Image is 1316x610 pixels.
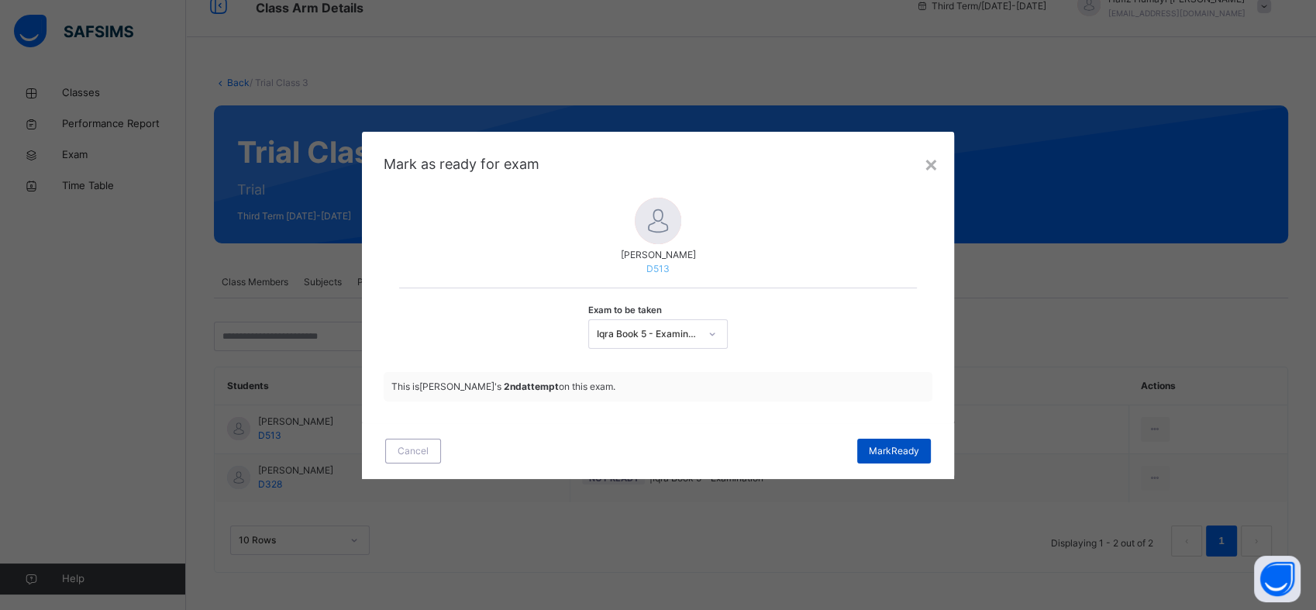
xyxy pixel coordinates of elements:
span: Cancel [398,444,429,458]
span: This is [PERSON_NAME] 's on this exam. [391,381,615,392]
span: Exam to be taken [588,304,662,317]
span: D513 [399,262,917,276]
div: × [924,147,939,180]
div: Iqra Book 5 - Examination [597,327,699,341]
b: 2nd attempt [504,381,559,392]
span: [PERSON_NAME] [399,248,917,262]
span: Mark as ready for exam [384,156,539,172]
span: Mark Ready [869,444,919,458]
button: Open asap [1254,556,1300,602]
